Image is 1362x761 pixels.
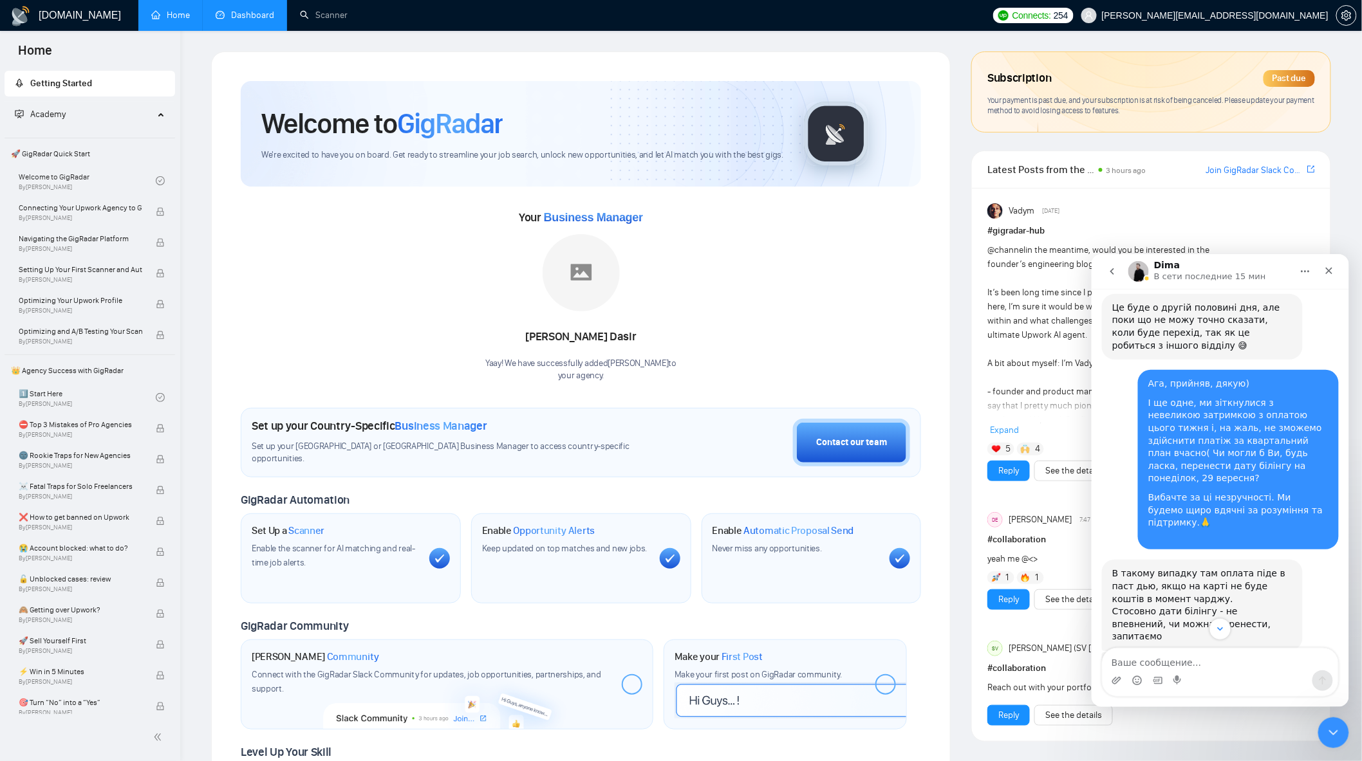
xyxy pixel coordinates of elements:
[1045,708,1102,722] a: See the details
[19,524,142,531] span: By [PERSON_NAME]
[1106,166,1146,175] span: 3 hours ago
[1034,589,1113,610] button: See the details
[1043,205,1060,217] span: [DATE]
[482,524,595,537] h1: Enable
[19,603,142,616] span: 🙈 Getting over Upwork?
[327,650,379,663] span: Community
[19,294,142,307] span: Optimizing Your Upwork Profile
[485,358,676,382] div: Yaay! We have successfully added [PERSON_NAME] to
[10,40,247,116] div: Dima говорит…
[252,650,379,663] h1: [PERSON_NAME]
[19,696,142,709] span: 🎯 Turn “No” into a “Yes”
[6,141,174,167] span: 🚀 GigRadar Quick Start
[19,462,142,470] span: By [PERSON_NAME]
[1337,10,1356,21] span: setting
[19,418,142,431] span: ⛔ Top 3 Mistakes of Pro Agencies
[156,640,165,649] span: lock
[156,176,165,185] span: check-circle
[19,647,142,655] span: By [PERSON_NAME]
[19,616,142,624] span: By [PERSON_NAME]
[1021,573,1030,582] img: 🔥
[1206,163,1305,178] a: Join GigRadar Slack Community
[21,48,201,98] div: Це буде о другій половині дня, але поки що не можу точно сказати, коли буде перехід, так як це ро...
[816,436,887,450] div: Contact our team
[804,102,868,166] img: gigradar-logo.png
[10,6,31,26] img: logo
[1034,461,1113,481] button: See the details
[1085,11,1094,20] span: user
[19,634,142,647] span: 🚀 Sell Yourself First
[544,211,643,224] span: Business Manager
[19,665,142,678] span: ⚡ Win in 5 Minutes
[221,416,241,437] button: Отправить сообщение…
[1035,443,1040,455] span: 4
[987,681,1249,695] div: Reach out with your portfolio pls @[PERSON_NAME]
[61,421,71,432] button: Средство выбора GIF-файла
[514,524,595,537] span: Opportunity Alerts
[57,143,237,231] div: І ще одне, ми зіткнулися з невеликою затримкою з оплатою цього тижня і, на жаль, не зможемо здійс...
[156,671,165,680] span: lock
[156,300,165,309] span: lock
[19,480,142,493] span: ☠️ Fatal Traps for Solo Freelancers
[19,542,142,555] span: 😭 Account blocked: what to do?
[1336,5,1357,26] button: setting
[543,234,620,311] img: placeholder.png
[1009,513,1072,527] span: [PERSON_NAME]
[987,68,1051,89] span: Subscription
[57,237,237,288] div: Вибачте за ці незручності. Ми будемо щиро вдячні за розуміння та підтримку.🙏 ​
[288,524,324,537] span: Scanner
[987,705,1030,726] button: Reply
[988,641,1002,656] div: SV
[252,669,601,694] span: Connect with the GigRadar Slack Community for updates, job opportunities, partnerships, and support.
[1080,514,1101,526] span: 7:47 AM
[19,338,142,345] span: By [PERSON_NAME]
[1307,164,1315,174] span: export
[793,419,910,466] button: Contact our team
[19,167,156,195] a: Welcome to GigRadarBy[PERSON_NAME]
[19,709,142,717] span: By [PERSON_NAME]
[19,431,142,439] span: By [PERSON_NAME]
[10,40,211,105] div: Це буде о другій половині дня, але поки що не можу точно сказати, коли буде перехід, так як це ро...
[1336,10,1357,21] a: setting
[19,263,142,276] span: Setting Up Your First Scanner and Auto-Bidder
[15,109,24,118] span: fund-projection-screen
[992,445,1001,454] img: ❤️
[5,71,175,96] li: Getting Started
[11,394,247,416] textarea: Ваше сообщение...
[156,517,165,526] span: lock
[987,243,1249,569] div: in the meantime, would you be interested in the founder’s engineering blog? It’s been long time s...
[82,421,92,432] button: Start recording
[241,619,349,633] span: GigRadar Community
[675,650,763,663] h1: Make your
[1045,592,1102,607] a: See the details
[485,326,676,348] div: [PERSON_NAME] Dasir
[19,585,142,593] span: By [PERSON_NAME]
[987,589,1030,610] button: Reply
[1045,464,1102,478] a: See the details
[151,10,190,21] a: homeHome
[19,201,142,214] span: Connecting Your Upwork Agency to GigRadar
[987,244,1025,255] span: @channel
[57,124,237,136] div: Ага, прийняв, дякую)
[1006,571,1009,584] span: 1
[252,441,647,465] span: Set up your [GEOGRAPHIC_DATA] or [GEOGRAPHIC_DATA] Business Manager to access country-specific op...
[118,364,140,386] button: Scroll to bottom
[987,661,1315,675] h1: # collaboration
[156,547,165,556] span: lock
[30,109,66,120] span: Academy
[10,116,247,306] div: v.homliakov@gmail.com говорит…
[19,555,142,562] span: By [PERSON_NAME]
[19,325,142,338] span: Optimizing and A/B Testing Your Scanner for Better Results
[156,269,165,278] span: lock
[713,543,822,554] span: Never miss any opportunities.
[19,232,142,245] span: Navigating the GigRadar Platform
[19,493,142,500] span: By [PERSON_NAME]
[1009,641,1154,656] span: [PERSON_NAME] (SV [DOMAIN_NAME])
[998,592,1019,607] a: Reply
[261,106,503,141] h1: Welcome to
